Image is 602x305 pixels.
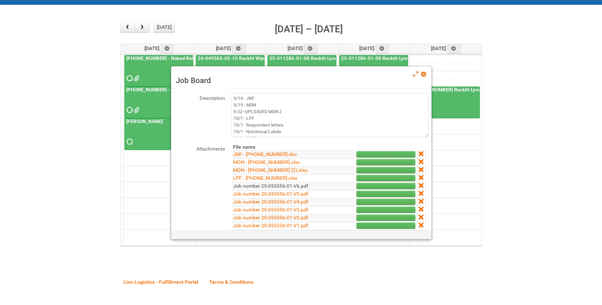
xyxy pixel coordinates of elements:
[153,22,175,33] button: [DATE]
[233,151,297,157] a: JNF - [PHONE_NUMBER].doc
[144,45,175,51] span: [DATE]
[288,45,318,51] span: [DATE]
[204,272,258,292] a: Terms & Conditions
[233,175,297,181] a: LPF - [PHONE_NUMBER].xlsx
[176,76,427,85] h3: Job Board
[233,159,300,165] a: MDN - [PHONE_NUMBER].xlsx
[127,108,131,112] span: Requested
[119,272,203,292] a: Lion Logistics - Fulfillment Portal
[268,55,425,61] a: 25-011286-01-08 Reckitt Lysol Laundry Scented - BLINDING (hold slot)
[268,55,336,87] a: 25-011286-01-08 Reckitt Lysol Laundry Scented - BLINDING (hold slot)
[411,87,480,118] a: [PHONE_NUMBER] Reckitt Lysol Wipes Stage 4 - labeling day
[233,223,308,229] a: Job number 25-055556-01-V1.pdf
[232,44,246,54] a: Add an event
[125,87,258,93] a: [PHONE_NUMBER] - Naked Reformulation Mailing 1 PHOTOS
[304,44,318,54] a: Add an event
[196,55,265,87] a: 24-049565-02-10 Reckitt Wipes HUT Stages 1-3
[339,55,408,87] a: 25-011286-01-08 Reckitt Lysol Laundry Scented - BLINDING (hold slot)
[125,55,238,61] a: [PHONE_NUMBER] - Naked Reformulation Mailing 1
[431,45,461,51] span: [DATE]
[233,215,308,221] a: Job number 25-055556-01-V2.pdf
[124,118,193,150] a: [PERSON_NAME]
[340,55,496,61] a: 25-011286-01-08 Reckitt Lysol Laundry Scented - BLINDING (hold slot)
[216,45,246,51] span: [DATE]
[134,108,138,112] span: GROUP 1003.jpg GROUP 1003 (2).jpg GROUP 1003 (3).jpg GROUP 1003 (4).jpg GROUP 1003 (5).jpg GROUP ...
[231,144,332,151] th: File name
[233,199,308,205] a: Job number 25-055556-01-V4.pdf
[123,279,198,285] span: Lion Logistics - Fulfillment Portal
[231,93,428,137] textarea: 9/19 - JNF 9/19 - MDN 9-22--UPLOADED MDN 2 10/1 - LPF 10/1 - Respondent letters 10/1 - Nutritiona...
[233,167,308,173] a: MDN - [PHONE_NUMBER] (2).xlsx
[359,45,389,51] span: [DATE]
[375,44,389,54] a: Add an event
[411,87,545,93] a: [PHONE_NUMBER] Reckitt Lysol Wipes Stage 4 - labeling day
[124,87,193,118] a: [PHONE_NUMBER] - Naked Reformulation Mailing 1 PHOTOS
[196,55,306,61] a: 24-049565-02-10 Reckitt Wipes HUT Stages 1-3
[134,76,138,81] span: Lion25-055556-01_LABELS_03Oct25.xlsx MOR - 25-055556-01.xlsm G147.png G258.png G369.png M147.png ...
[124,55,193,87] a: [PHONE_NUMBER] - Naked Reformulation Mailing 1
[127,76,131,81] span: Requested
[174,144,225,153] label: Attachments
[174,93,225,102] label: Description
[127,140,131,144] span: Requested
[161,44,175,54] a: Add an event
[233,191,308,197] a: Job number 25-055556-01-V5.pdf
[447,44,461,54] a: Add an event
[125,119,164,124] a: [PERSON_NAME]
[209,279,254,285] span: Terms & Conditions
[233,183,308,189] a: Job number 25-055556-01-V6.pdf
[233,207,308,213] a: Job number 25-055556-01-V3.pdf
[275,22,343,36] h2: [DATE] – [DATE]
